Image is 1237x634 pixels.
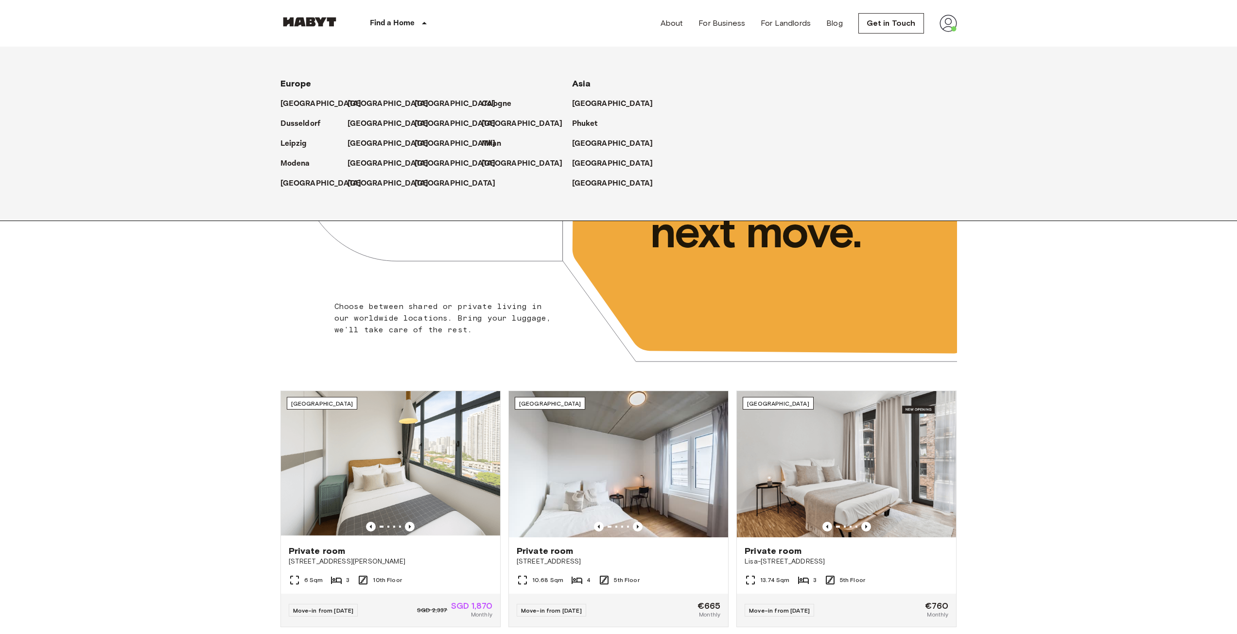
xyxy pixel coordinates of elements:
[348,158,438,170] a: [GEOGRAPHIC_DATA]
[587,576,591,584] span: 4
[346,576,349,584] span: 3
[532,576,563,584] span: 10.68 Sqm
[280,391,501,627] a: Marketing picture of unit SG-01-116-001-02Previous imagePrevious image[GEOGRAPHIC_DATA]Private ro...
[482,98,512,110] p: Cologne
[348,138,438,150] a: [GEOGRAPHIC_DATA]
[415,118,496,130] p: [GEOGRAPHIC_DATA]
[348,178,438,189] a: [GEOGRAPHIC_DATA]
[572,118,598,130] p: Phuket
[415,98,496,110] p: [GEOGRAPHIC_DATA]
[334,301,558,336] p: Choose between shared or private living in our worldwide locations. Bring your luggage, we'll tak...
[280,178,362,189] p: [GEOGRAPHIC_DATA]
[281,391,500,537] img: Marketing picture of unit SG-01-116-001-02
[348,158,429,170] p: [GEOGRAPHIC_DATA]
[348,138,429,150] p: [GEOGRAPHIC_DATA]
[749,607,810,614] span: Move-in from [DATE]
[482,138,511,150] a: Milan
[348,98,429,110] p: [GEOGRAPHIC_DATA]
[348,118,429,130] p: [GEOGRAPHIC_DATA]
[293,607,354,614] span: Move-in from [DATE]
[509,391,728,537] img: Marketing picture of unit DE-04-037-026-03Q
[572,98,653,110] p: [GEOGRAPHIC_DATA]
[761,17,811,29] a: For Landlords
[572,158,663,170] a: [GEOGRAPHIC_DATA]
[572,158,653,170] p: [GEOGRAPHIC_DATA]
[280,118,331,130] a: Dusseldorf
[737,391,956,537] img: Marketing picture of unit DE-01-489-505-002
[736,391,957,627] a: Marketing picture of unit DE-01-489-505-002Previous imagePrevious image[GEOGRAPHIC_DATA]Private r...
[747,400,809,407] span: [GEOGRAPHIC_DATA]
[699,610,720,619] span: Monthly
[482,118,573,130] a: [GEOGRAPHIC_DATA]
[633,522,643,531] button: Previous image
[760,576,789,584] span: 13.74 Sqm
[280,178,371,189] a: [GEOGRAPHIC_DATA]
[415,138,505,150] a: [GEOGRAPHIC_DATA]
[415,158,505,170] a: [GEOGRAPHIC_DATA]
[925,601,949,610] span: €760
[348,98,438,110] a: [GEOGRAPHIC_DATA]
[517,545,574,557] span: Private room
[415,98,505,110] a: [GEOGRAPHIC_DATA]
[508,391,729,627] a: Marketing picture of unit DE-04-037-026-03QPrevious imagePrevious image[GEOGRAPHIC_DATA]Private r...
[572,138,653,150] p: [GEOGRAPHIC_DATA]
[280,17,339,27] img: Habyt
[661,17,683,29] a: About
[840,576,865,584] span: 5th Floor
[415,118,505,130] a: [GEOGRAPHIC_DATA]
[822,522,832,531] button: Previous image
[813,576,817,584] span: 3
[572,118,608,130] a: Phuket
[417,606,447,615] span: SGD 2,337
[366,522,376,531] button: Previous image
[280,138,307,150] p: Leipzig
[348,178,429,189] p: [GEOGRAPHIC_DATA]
[482,98,522,110] a: Cologne
[451,601,492,610] span: SGD 1,870
[415,178,505,189] a: [GEOGRAPHIC_DATA]
[415,158,496,170] p: [GEOGRAPHIC_DATA]
[280,118,321,130] p: Dusseldorf
[521,607,582,614] span: Move-in from [DATE]
[304,576,323,584] span: 6 Sqm
[858,13,924,34] a: Get in Touch
[482,158,573,170] a: [GEOGRAPHIC_DATA]
[291,400,353,407] span: [GEOGRAPHIC_DATA]
[517,557,720,566] span: [STREET_ADDRESS]
[482,158,563,170] p: [GEOGRAPHIC_DATA]
[940,15,957,32] img: avatar
[289,557,492,566] span: [STREET_ADDRESS][PERSON_NAME]
[572,78,591,89] span: Asia
[519,400,581,407] span: [GEOGRAPHIC_DATA]
[927,610,948,619] span: Monthly
[280,138,317,150] a: Leipzig
[745,545,801,557] span: Private room
[745,557,948,566] span: Lisa-[STREET_ADDRESS]
[572,178,663,189] a: [GEOGRAPHIC_DATA]
[697,601,721,610] span: €665
[280,158,310,170] p: Modena
[482,118,563,130] p: [GEOGRAPHIC_DATA]
[280,78,312,89] span: Europe
[289,545,346,557] span: Private room
[698,17,745,29] a: For Business
[861,522,871,531] button: Previous image
[471,610,492,619] span: Monthly
[415,138,496,150] p: [GEOGRAPHIC_DATA]
[280,98,371,110] a: [GEOGRAPHIC_DATA]
[370,17,415,29] p: Find a Home
[572,138,663,150] a: [GEOGRAPHIC_DATA]
[415,178,496,189] p: [GEOGRAPHIC_DATA]
[482,138,502,150] p: Milan
[373,576,402,584] span: 10th Floor
[405,522,415,531] button: Previous image
[572,98,663,110] a: [GEOGRAPHIC_DATA]
[348,118,438,130] a: [GEOGRAPHIC_DATA]
[572,178,653,189] p: [GEOGRAPHIC_DATA]
[594,522,604,531] button: Previous image
[614,576,639,584] span: 5th Floor
[280,158,320,170] a: Modena
[826,17,843,29] a: Blog
[280,98,362,110] p: [GEOGRAPHIC_DATA]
